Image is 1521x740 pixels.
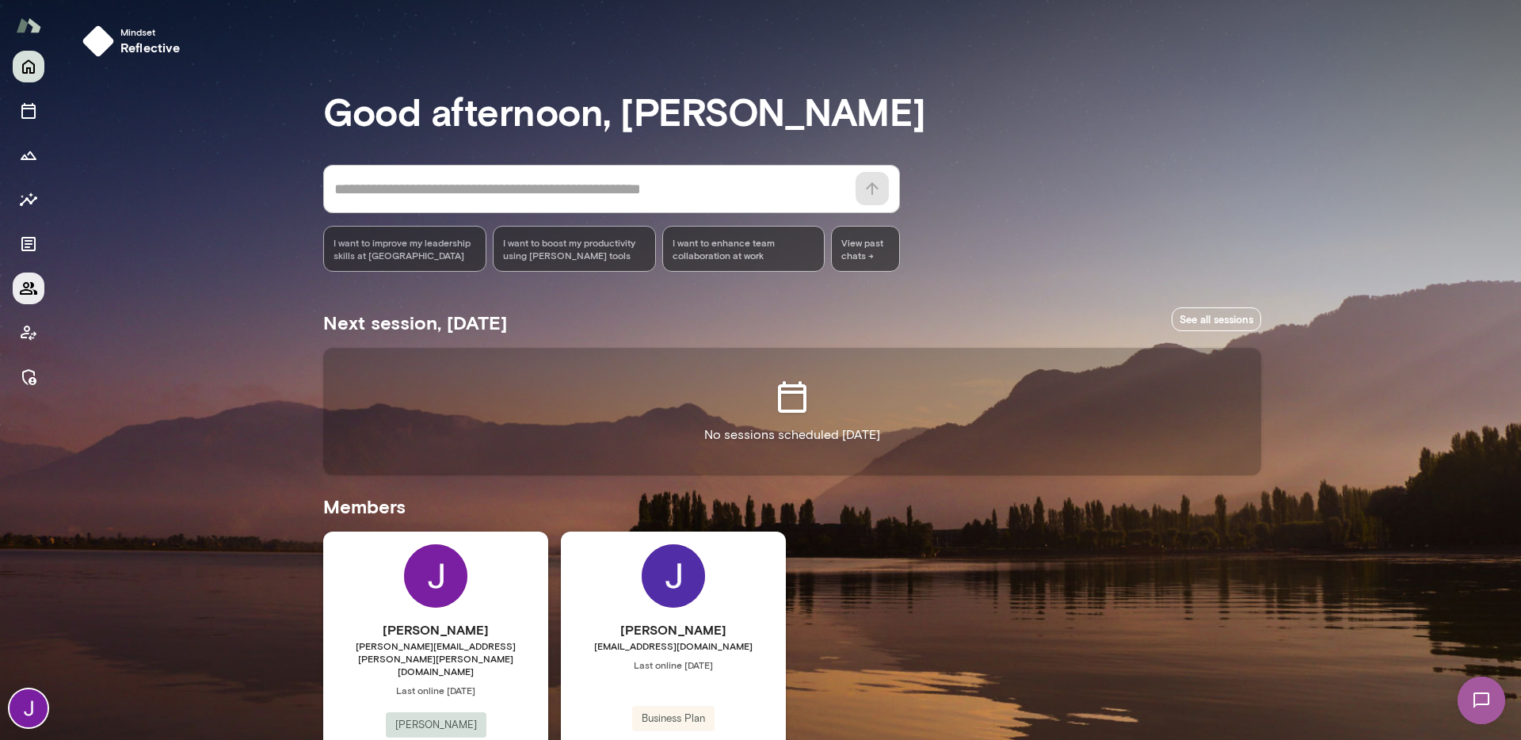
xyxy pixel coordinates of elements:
[503,236,646,261] span: I want to boost my productivity using [PERSON_NAME] tools
[334,236,476,261] span: I want to improve my leadership skills at [GEOGRAPHIC_DATA]
[561,639,786,652] span: [EMAIL_ADDRESS][DOMAIN_NAME]
[642,544,705,608] img: Jackie G
[76,19,193,63] button: Mindsetreflective
[323,684,548,696] span: Last online [DATE]
[13,139,44,171] button: Growth Plan
[323,494,1261,519] h5: Members
[13,361,44,393] button: Manage
[323,620,548,639] h6: [PERSON_NAME]
[13,184,44,216] button: Insights
[632,711,715,727] span: Business Plan
[493,226,656,272] div: I want to boost my productivity using [PERSON_NAME] tools
[323,89,1261,133] h3: Good afternoon, [PERSON_NAME]
[323,226,486,272] div: I want to improve my leadership skills at [GEOGRAPHIC_DATA]
[120,25,181,38] span: Mindset
[13,228,44,260] button: Documents
[662,226,825,272] div: I want to enhance team collaboration at work
[13,317,44,349] button: Client app
[561,658,786,671] span: Last online [DATE]
[386,717,486,733] span: [PERSON_NAME]
[1172,307,1261,332] a: See all sessions
[13,95,44,127] button: Sessions
[323,639,548,677] span: [PERSON_NAME][EMAIL_ADDRESS][PERSON_NAME][PERSON_NAME][DOMAIN_NAME]
[120,38,181,57] h6: reflective
[561,620,786,639] h6: [PERSON_NAME]
[831,226,900,272] span: View past chats ->
[404,544,467,608] img: Jocelyn Grodin
[323,310,507,335] h5: Next session, [DATE]
[704,425,880,444] p: No sessions scheduled [DATE]
[16,10,41,40] img: Mento
[673,236,815,261] span: I want to enhance team collaboration at work
[82,25,114,57] img: mindset
[13,273,44,304] button: Members
[10,689,48,727] img: Jocelyn Grodin
[13,51,44,82] button: Home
